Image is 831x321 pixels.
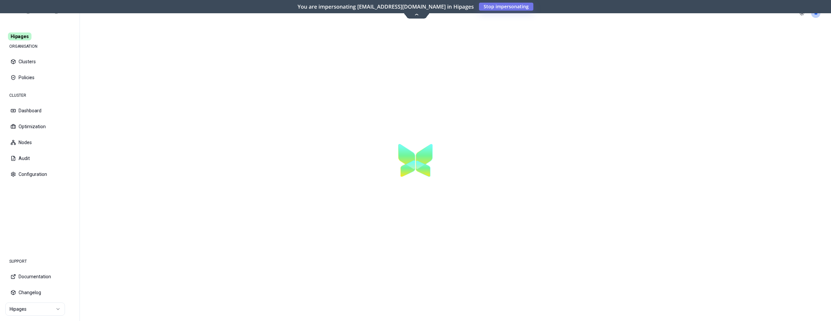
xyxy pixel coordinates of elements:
button: Changelog [5,285,74,300]
button: Clusters [5,54,74,69]
button: Optimization [5,119,74,134]
div: CLUSTER [5,89,74,102]
button: Configuration [5,167,74,182]
button: Policies [5,70,74,85]
button: Nodes [5,135,74,150]
span: Hipages [8,32,31,40]
div: SUPPORT [5,255,74,268]
button: Documentation [5,269,74,284]
div: ORGANISATION [5,40,74,53]
button: Dashboard [5,103,74,118]
button: Audit [5,151,74,166]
